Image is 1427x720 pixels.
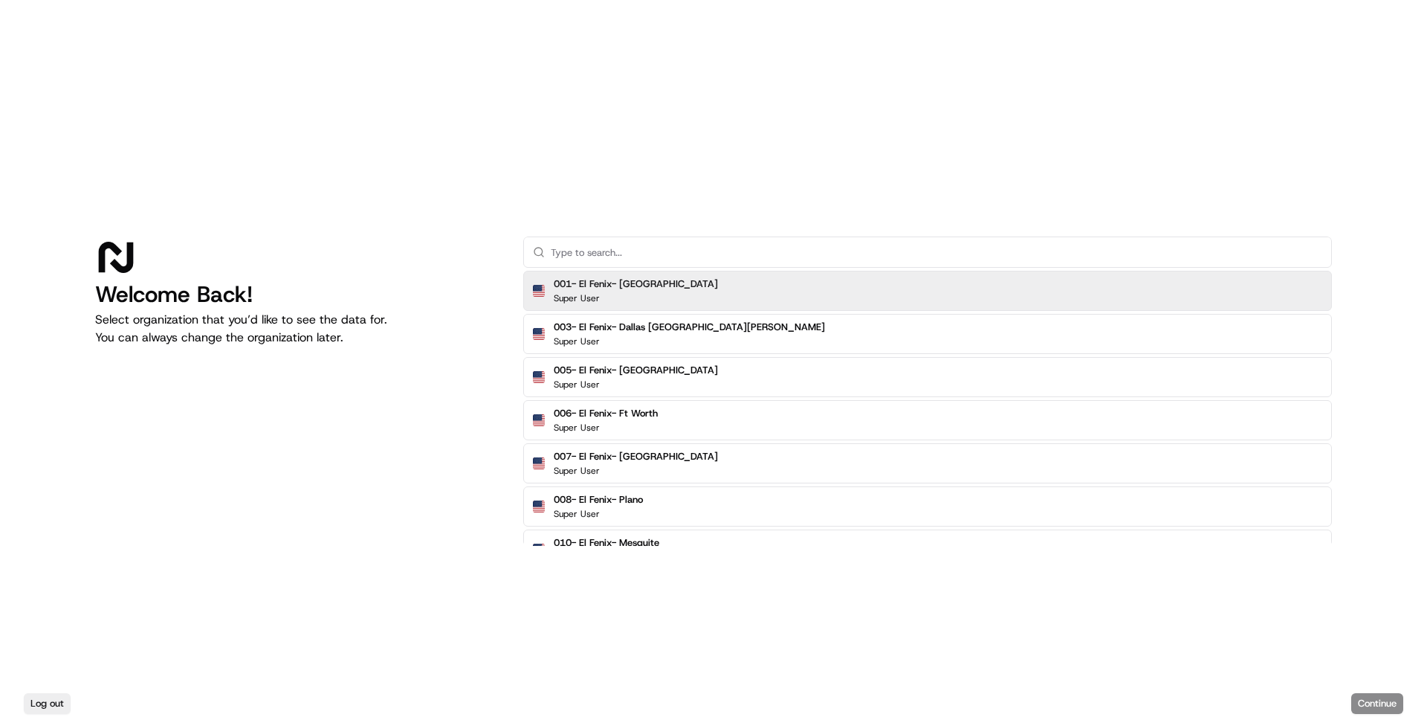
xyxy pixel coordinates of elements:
h2: 006- El Fenix- Ft Worth [554,407,658,420]
img: Flag of us [533,328,545,340]
h2: 008- El Fenix- Plano [554,493,643,507]
h2: 007- El Fenix- [GEOGRAPHIC_DATA] [554,450,718,463]
button: Log out [24,693,71,714]
p: Super User [554,379,600,390]
img: Flag of us [533,285,545,297]
h2: 010- El Fenix- Mesquite [554,536,659,550]
img: Flag of us [533,544,545,556]
p: Super User [554,422,600,434]
h2: 003- El Fenix- Dallas [GEOGRAPHIC_DATA][PERSON_NAME] [554,321,825,334]
input: Type to search... [551,237,1322,267]
img: Flag of us [533,457,545,469]
h1: Welcome Back! [95,281,499,308]
p: Select organization that you’d like to see the data for. You can always change the organization l... [95,311,499,347]
p: Super User [554,292,600,304]
p: Super User [554,335,600,347]
img: Flag of us [533,414,545,426]
h2: 005- El Fenix- [GEOGRAPHIC_DATA] [554,364,718,377]
p: Super User [554,508,600,520]
img: Flag of us [533,501,545,512]
p: Super User [554,465,600,477]
h2: 001- El Fenix- [GEOGRAPHIC_DATA] [554,277,718,291]
img: Flag of us [533,371,545,383]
